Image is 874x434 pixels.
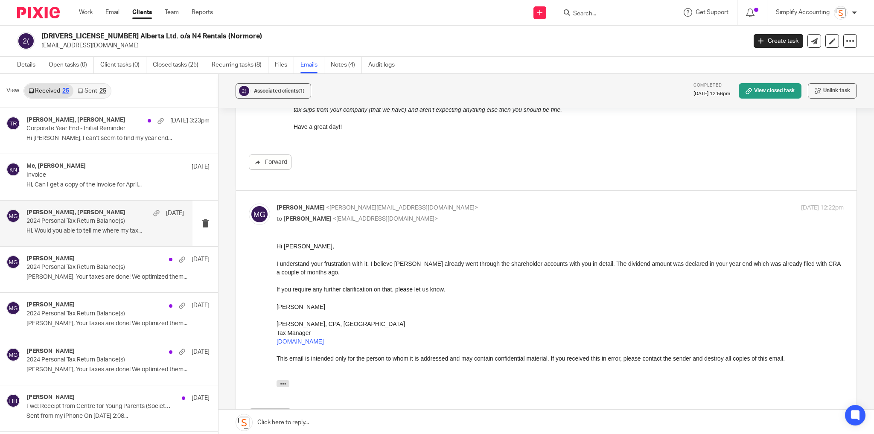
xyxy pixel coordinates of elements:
a: Team [165,8,179,17]
a: View closed task [739,83,801,99]
input: Search [572,10,649,18]
p: 2024 Personal Tax Return Balance(s) [26,218,152,225]
u: Friendly disclaimer: [17,200,68,207]
a: Closed tasks (25) [153,57,205,73]
a: Forward [249,408,291,424]
h4: Me, [PERSON_NAME] [26,163,86,170]
p: Sent from my iPhone On [DATE] 2:08... [26,413,210,420]
span: to [277,216,282,222]
h2: [DRIVERS_LICENSE_NUMBER] Alberta Ltd. o/a N4 Rentals (Normore) [41,32,601,41]
img: svg%3E [6,394,20,408]
span: Get Support [696,9,728,15]
p: 2024 Personal Tax Return Balance(s) [26,356,173,364]
em: signing as there's a fee to amend your return(s). We do our best to catch everything by cross-ref... [17,209,549,233]
img: svg%3E [6,163,20,176]
p: [DATE] 12:56pm [693,90,730,97]
img: svg%3E [6,255,20,269]
h4: [PERSON_NAME] [26,301,75,309]
p: Fwd: Receipt from Centre for Young Parents (Society for Support to Pregnant and Parenting Teens) [26,403,173,410]
p: [EMAIL_ADDRESS][DOMAIN_NAME] [41,41,741,50]
a: Notes (4) [331,57,362,73]
span: (1) [298,88,305,93]
p: [DATE] [192,394,210,402]
p: [PERSON_NAME], [17,86,550,95]
p: Have a great day!! [17,242,550,251]
img: svg%3E [17,32,35,50]
h4: [PERSON_NAME], [PERSON_NAME] [26,209,125,216]
a: Emails [300,57,324,73]
a: Email [105,8,119,17]
p: [PERSON_NAME], Your taxes are done! We optimized them... [26,320,210,327]
a: Open tasks (0) [49,57,94,73]
a: Forward [249,154,291,170]
p: 2024 Personal Tax Return Balance(s) [26,310,173,317]
a: Details [17,57,42,73]
h4: [PERSON_NAME], [PERSON_NAME] [26,117,125,124]
span: Associated clients [254,88,305,93]
img: svg%3E [6,117,20,130]
p: [PERSON_NAME], Your taxes are done! We optimized them... [26,274,210,281]
p: [DATE] [192,348,210,356]
img: svg%3E [249,204,270,225]
p: 2024 Personal Tax Return Balance(s) [26,264,173,271]
p: [DATE] [166,209,184,218]
a: Sent25 [73,84,110,98]
em: If you think you missed anything or are expecting any more slips (or want us to send a copy of yo... [17,209,427,216]
p: [DATE] [192,163,210,171]
p: [DATE] 3:23pm [170,117,210,125]
strong: If you don't receive or have issues signing the form(s) then please let us know and we can resend. [17,139,550,154]
p: Invoice [26,172,173,179]
p: Hi [PERSON_NAME], I can’t seem to find my year end... [26,135,210,142]
p: Simplify Accounting [776,8,830,17]
a: Work [79,8,93,17]
img: Pixie [17,7,60,18]
p: [DATE] [192,255,210,264]
p: [PERSON_NAME], Your taxes are done! We optimized them... [26,366,210,373]
a: Received25 [24,84,73,98]
div: 25 [62,88,69,94]
a: Reports [192,8,213,17]
p: Hi, Would you able to tell me where my tax... [26,227,184,235]
a: Recurring tasks (8) [212,57,268,73]
a: Audit logs [368,57,401,73]
button: Unlink task [808,83,857,99]
button: Associated clients(1) [236,83,311,99]
p: Corporate Year End - Initial Reminder [26,125,173,132]
span: View [6,86,19,95]
a: Files [275,57,294,73]
p: [DATE] [192,301,210,310]
span: Completed [693,83,722,87]
img: svg%3E [6,209,20,223]
em: before [427,209,445,216]
img: Screenshot%202023-11-29%20141159.png [834,6,848,20]
p: Hi, Can I get a copy of the invoice for April... [26,181,210,189]
span: <[PERSON_NAME][EMAIL_ADDRESS][DOMAIN_NAME]> [326,205,478,211]
p: You owe $35,688.67. [17,121,550,129]
span: <[EMAIL_ADDRESS][DOMAIN_NAME]> [333,216,438,222]
p: [DATE] 12:22pm [801,204,844,213]
h4: [PERSON_NAME] [26,394,75,401]
a: Client tasks (0) [100,57,146,73]
img: svg%3E [6,301,20,315]
strong: You'll need to pay our invoice and sign the consent form(s) before we file your taxes. [232,139,470,146]
img: svg%3E [6,348,20,361]
img: svg%3E [238,84,251,97]
div: 25 [99,88,106,94]
a: Create task [754,34,803,48]
p: We'll send a copy of our invoice and consent form(s) for e-signature via TaxFolder. We'll send a ... [17,138,550,156]
a: Clients [132,8,152,17]
span: [PERSON_NAME] [283,216,332,222]
span: [PERSON_NAME] [277,205,325,211]
p: Your taxes are done! We optimized them based on everything you've provided, but if they look off ... [17,104,550,112]
p: It's not terrible to owe taxes because it means the cash was in your pocket and not the governmen... [17,164,550,190]
h4: [PERSON_NAME] [26,255,75,262]
h4: [PERSON_NAME] [26,348,75,355]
